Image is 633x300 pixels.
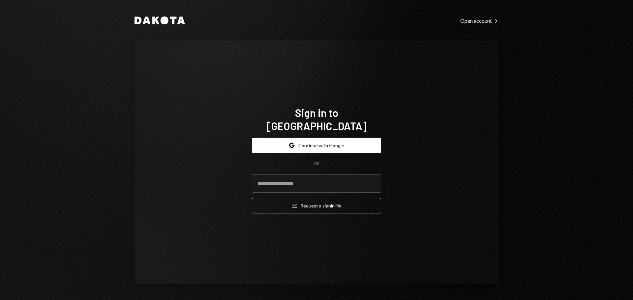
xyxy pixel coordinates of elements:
a: Open account [460,17,498,24]
button: Continue with Google [252,138,381,153]
div: OR [314,161,319,167]
h1: Sign in to [GEOGRAPHIC_DATA] [252,106,381,132]
button: Request a signinlink [252,198,381,213]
